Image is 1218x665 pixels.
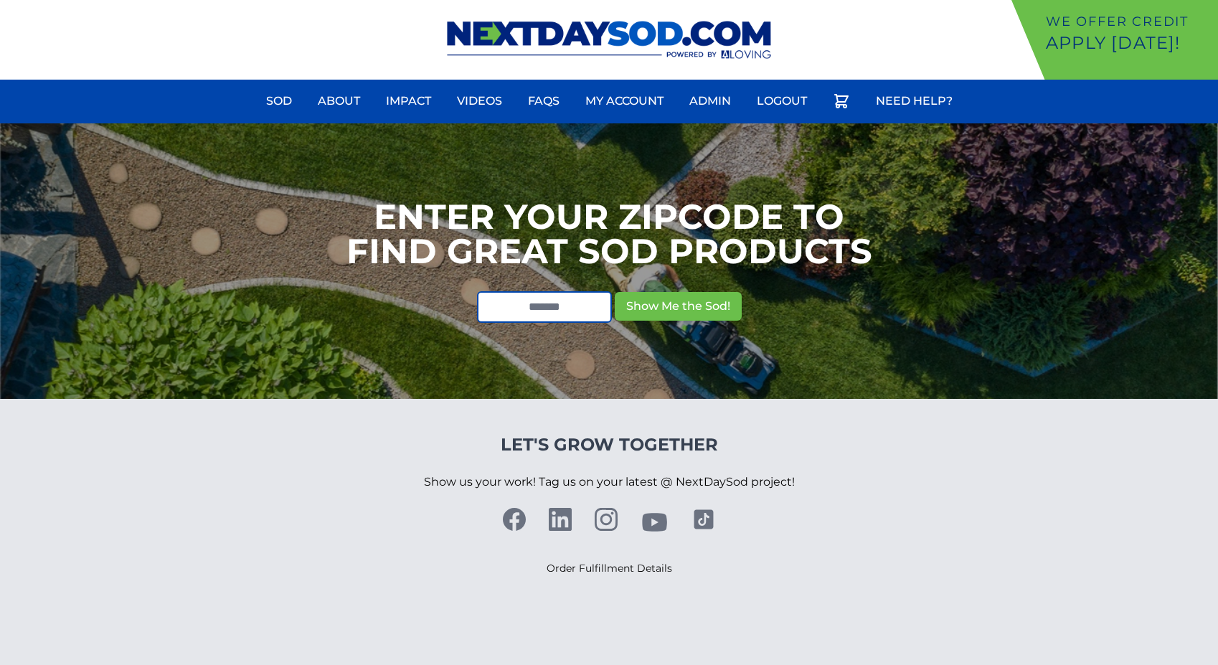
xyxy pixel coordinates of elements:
p: Show us your work! Tag us on your latest @ NextDaySod project! [424,456,795,508]
p: Apply [DATE]! [1046,32,1212,55]
a: FAQs [519,84,568,118]
a: My Account [577,84,672,118]
a: Logout [748,84,816,118]
p: We offer Credit [1046,11,1212,32]
h1: Enter your Zipcode to Find Great Sod Products [346,199,872,268]
a: About [309,84,369,118]
a: Need Help? [867,84,961,118]
a: Videos [448,84,511,118]
a: Admin [681,84,740,118]
a: Impact [377,84,440,118]
h4: Let's Grow Together [424,433,795,456]
a: Order Fulfillment Details [547,562,672,575]
button: Show Me the Sod! [615,292,742,321]
a: Sod [258,84,301,118]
